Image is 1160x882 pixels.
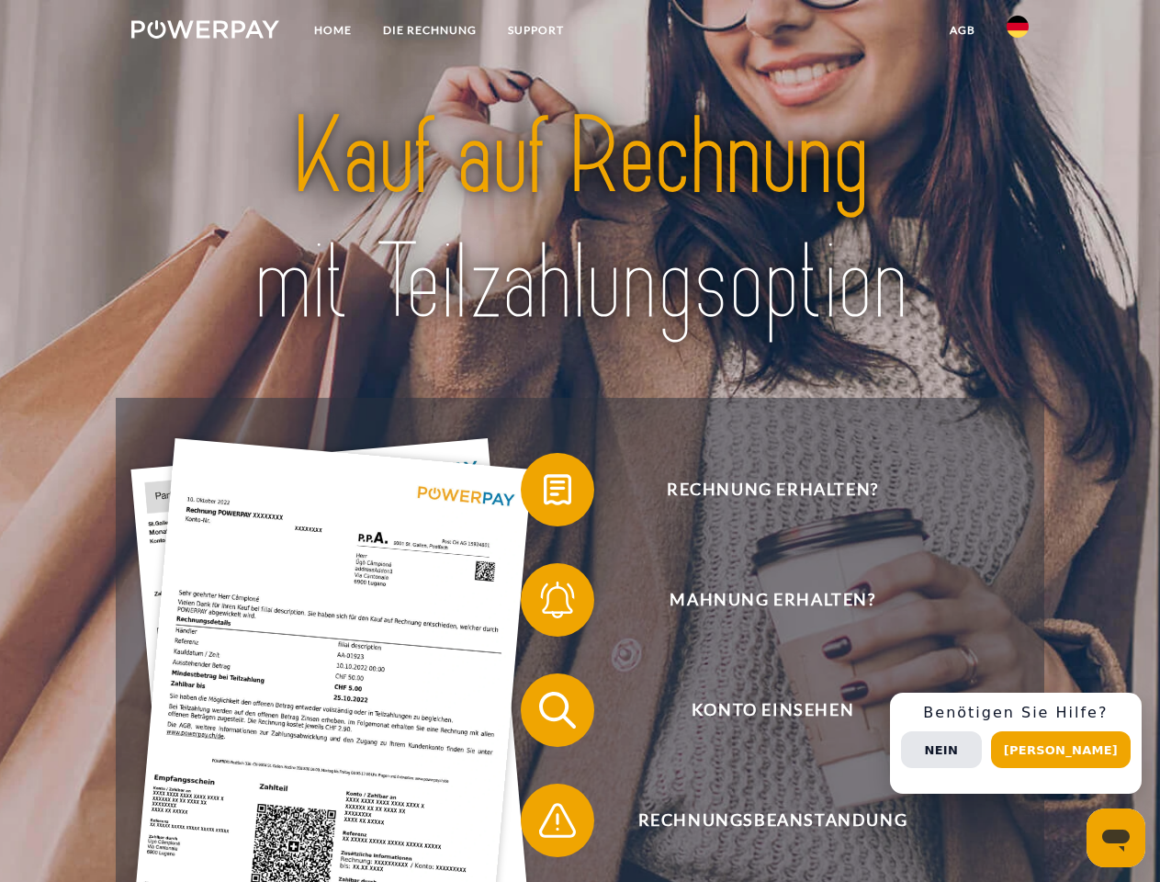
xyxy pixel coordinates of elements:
span: Rechnung erhalten? [547,453,997,526]
img: qb_bill.svg [535,467,580,513]
button: Nein [901,731,982,768]
a: DIE RECHNUNG [367,14,492,47]
img: logo-powerpay-white.svg [131,20,279,39]
button: [PERSON_NAME] [991,731,1131,768]
img: qb_search.svg [535,687,580,733]
h3: Benötigen Sie Hilfe? [901,704,1131,722]
img: qb_bell.svg [535,577,580,623]
button: Konto einsehen [521,673,998,747]
button: Rechnung erhalten? [521,453,998,526]
img: title-powerpay_de.svg [175,88,985,352]
img: de [1007,16,1029,38]
span: Mahnung erhalten? [547,563,997,637]
span: Rechnungsbeanstandung [547,784,997,857]
button: Mahnung erhalten? [521,563,998,637]
span: Konto einsehen [547,673,997,747]
div: Schnellhilfe [890,693,1142,794]
img: qb_warning.svg [535,797,580,843]
a: Home [298,14,367,47]
a: SUPPORT [492,14,580,47]
a: agb [934,14,991,47]
iframe: Schaltfläche zum Öffnen des Messaging-Fensters [1087,808,1145,867]
button: Rechnungsbeanstandung [521,784,998,857]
